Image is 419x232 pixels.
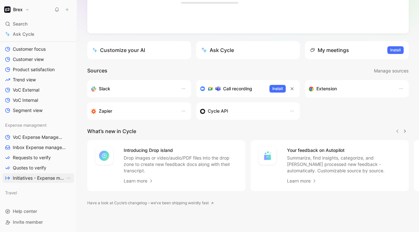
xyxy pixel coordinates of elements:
[124,177,154,185] a: Learn more
[287,146,401,154] h4: Your feedback on Autopilot
[13,219,43,225] span: Invite member
[3,95,74,105] a: VoC Internal
[87,200,214,206] a: Have a look at Cycle’s changelog – we’ve been shipping weirdly fast
[3,55,74,64] a: Customer view
[5,190,17,196] span: Travel
[87,41,191,59] a: Customize your AI
[13,77,36,83] span: Trend view
[208,107,228,115] h3: Cycle API
[13,87,39,93] span: VoC External
[99,107,112,115] h3: Zapier
[13,30,34,38] span: Ask Cycle
[269,85,286,93] button: Install
[3,106,74,115] a: Segment view
[91,85,175,93] div: Sync your customers, send feedback and get updates in Slack
[3,206,74,216] div: Help center
[3,173,74,183] a: Initiatives - Expense managementView actions
[3,32,74,115] div: DashboardsCustomer focusCustomer viewProduct satisfactionTrend viewVoC ExternalVoC InternalSegmen...
[374,67,408,75] span: Manage sources
[390,47,401,53] span: Install
[3,5,31,14] button: BrexBrex
[309,85,392,93] div: Capture feedback from anywhere on the web
[3,120,74,130] div: Expense managment
[374,67,409,75] button: Manage sources
[3,143,74,152] a: Inbox Expense management
[5,122,47,128] span: Expense managment
[223,85,252,93] h3: Call recording
[3,153,74,162] a: Requests to verify
[65,175,72,181] button: View actions
[3,163,74,173] a: Quotes to verify
[201,46,234,54] div: Ask Cycle
[3,75,74,85] a: Trend view
[124,146,238,154] h4: Introducing Drop island
[13,56,44,63] span: Customer view
[91,107,175,115] div: Capture feedback from thousands of sources with Zapier (survey results, recordings, sheets, etc).
[387,46,404,54] button: Install
[13,46,46,52] span: Customer focus
[200,107,283,115] div: Sync customers & send feedback from custom sources. Get inspired by our favorite use case
[13,144,66,151] span: Inbox Expense management
[13,7,23,12] h1: Brex
[3,132,74,142] a: VoC Expense Management
[13,165,46,171] span: Quotes to verify
[13,97,38,103] span: VoC Internal
[13,107,43,114] span: Segment view
[13,154,51,161] span: Requests to verify
[310,46,349,54] div: My meetings
[200,85,265,93] div: Record & transcribe meetings from Zoom, Meet & Teams.
[196,41,300,59] button: Ask Cycle
[272,86,283,92] span: Install
[3,29,74,39] a: Ask Cycle
[92,46,145,54] div: Customize your AI
[13,20,27,28] span: Search
[287,177,317,185] a: Learn more
[287,155,401,174] p: Summarize, find insights, categorize, and [PERSON_NAME] processed new feedback - automatically. C...
[3,85,74,95] a: VoC External
[13,66,55,73] span: Product satisfaction
[3,188,74,198] div: Travel
[3,217,74,227] div: Invite member
[316,85,337,93] h3: Extension
[13,134,66,140] span: VoC Expense Management
[13,175,65,181] span: Initiatives - Expense management
[3,19,74,29] div: Search
[124,155,238,174] p: Drop images or video/audio/PDF files into the drop zone to create new feedback docs along with th...
[13,208,37,214] span: Help center
[99,85,110,93] h3: Slack
[4,6,11,13] img: Brex
[3,44,74,54] a: Customer focus
[87,127,136,135] h2: What’s new in Cycle
[3,120,74,183] div: Expense managmentVoC Expense ManagementInbox Expense managementRequests to verifyQuotes to verify...
[87,67,107,75] h2: Sources
[3,65,74,74] a: Product satisfaction
[3,188,74,199] div: Travel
